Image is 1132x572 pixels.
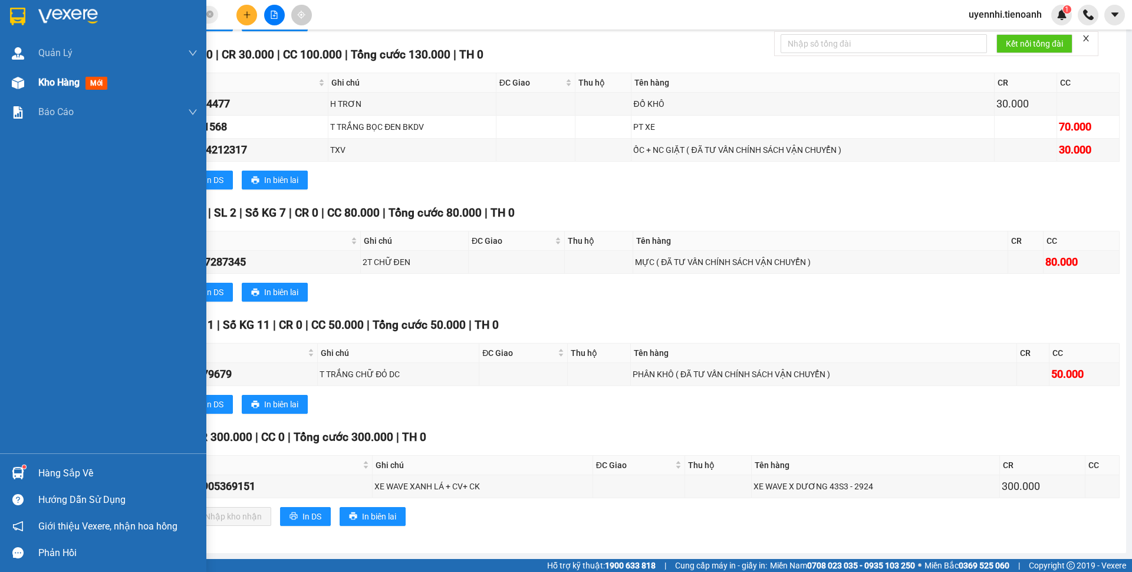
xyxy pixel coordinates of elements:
span: Hỗ trợ kỹ thuật: [547,559,656,572]
div: A PHONG 0834212317 [140,142,326,158]
th: Tên hàng [633,231,1008,251]
span: plus [243,11,251,19]
span: In biên lai [264,286,298,299]
th: Tên hàng [631,73,994,93]
button: caret-down [1104,5,1125,25]
span: SL 2 [214,206,236,220]
th: Thu hộ [565,231,634,251]
button: printerIn DS [182,395,233,414]
div: A PHƯỚC 0905369151 [145,478,370,495]
div: 30.000 [1059,142,1117,158]
span: In DS [302,510,321,523]
span: | [216,48,219,61]
span: In biên lai [264,174,298,187]
span: Báo cáo [38,104,74,119]
th: CC [1049,344,1120,363]
button: printerIn biên lai [242,283,308,302]
span: CR 0 [295,206,318,220]
img: warehouse-icon [12,47,24,60]
div: ỐC + NC GIẶT ( ĐÃ TƯ VẤN CHÍNH SÁCH VẬN CHUYỂN ) [633,143,992,156]
sup: 1 [1063,5,1071,14]
span: printer [349,512,357,521]
button: printerIn biên lai [242,171,308,189]
img: phone-icon [1083,9,1094,20]
span: | [239,206,242,220]
span: Người nhận [141,76,316,89]
span: SL 1 [192,318,214,332]
span: | [485,206,488,220]
th: Thu hộ [575,73,632,93]
span: | [305,318,308,332]
span: CR 30.000 [222,48,274,61]
span: uyennhi.tienoanh [959,7,1051,22]
img: warehouse-icon [12,467,24,479]
div: A LAI 0961961568 [140,119,326,135]
th: CC [1044,231,1120,251]
th: Thu hộ [568,344,631,363]
span: Tổng cước 300.000 [294,430,393,444]
div: Hướng dẫn sử dụng [38,491,198,509]
span: | [255,430,258,444]
th: Ghi chú [361,231,469,251]
div: XE WAVE XANH LÁ + CV+ CK [374,480,590,493]
sup: 1 [22,465,26,469]
div: ĐỒ KHÔ [633,97,992,110]
div: Hàng sắp về [38,465,198,482]
th: Tên hàng [631,344,1017,363]
span: Người nhận [145,347,306,359]
div: 80.000 [1045,254,1117,270]
span: | [273,318,276,332]
button: printerIn biên lai [242,395,308,414]
button: printerIn biên lai [340,507,406,526]
img: icon-new-feature [1057,9,1067,20]
span: file-add [270,11,278,19]
th: CC [1085,456,1120,475]
th: CR [1000,456,1085,475]
th: CR [1017,344,1050,363]
span: ĐC Giao [472,234,552,247]
th: Ghi chú [318,344,479,363]
span: | [288,430,291,444]
span: | [367,318,370,332]
th: CR [1008,231,1044,251]
div: 300.000 [1002,478,1082,495]
button: Kết nối tổng đài [996,34,1072,53]
span: | [208,206,211,220]
span: ĐT:0905 033 606 [5,71,47,77]
span: ĐC: 77 [PERSON_NAME], Xã HT [5,56,80,68]
div: THẢO 0941464477 [140,96,326,112]
span: CC 50.000 [311,318,364,332]
div: T TRẮNG BỌC ĐEN BKDV [330,120,494,133]
th: Ghi chú [373,456,593,475]
div: PHÂN KHÔ ( ĐÃ TƯ VẤN CHÍNH SÁCH VẬN CHUYỂN ) [633,368,1015,381]
span: Miền Bắc [924,559,1009,572]
span: message [12,547,24,558]
div: 70.000 [1059,119,1117,135]
span: Cung cấp máy in - giấy in: [675,559,767,572]
span: VP Gửi: Hòa Thắng [5,45,55,51]
span: ---------------------------------------------- [25,81,152,90]
button: printerIn DS [182,171,233,189]
span: CTY TNHH DLVT TIẾN OANH [44,6,165,18]
span: close-circle [206,11,213,18]
img: logo [5,8,34,37]
span: Giới thiệu Vexere, nhận hoa hồng [38,519,177,534]
strong: 1900 633 818 [605,561,656,570]
img: logo-vxr [10,8,25,25]
th: Tên hàng [752,456,1000,475]
span: Tổng cước 80.000 [389,206,482,220]
span: TH 0 [491,206,515,220]
span: | [277,48,280,61]
strong: 0369 525 060 [959,561,1009,570]
span: Số KG 7 [245,206,286,220]
button: printerIn DS [182,283,233,302]
div: 30.000 [996,96,1055,112]
span: CC 0 [261,430,285,444]
div: A PHI 0967979679 [144,366,316,383]
button: aim [291,5,312,25]
span: Miền Nam [770,559,915,572]
div: H TRƠN [330,97,494,110]
span: | [1018,559,1020,572]
th: CC [1057,73,1120,93]
div: Phản hồi [38,544,198,562]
